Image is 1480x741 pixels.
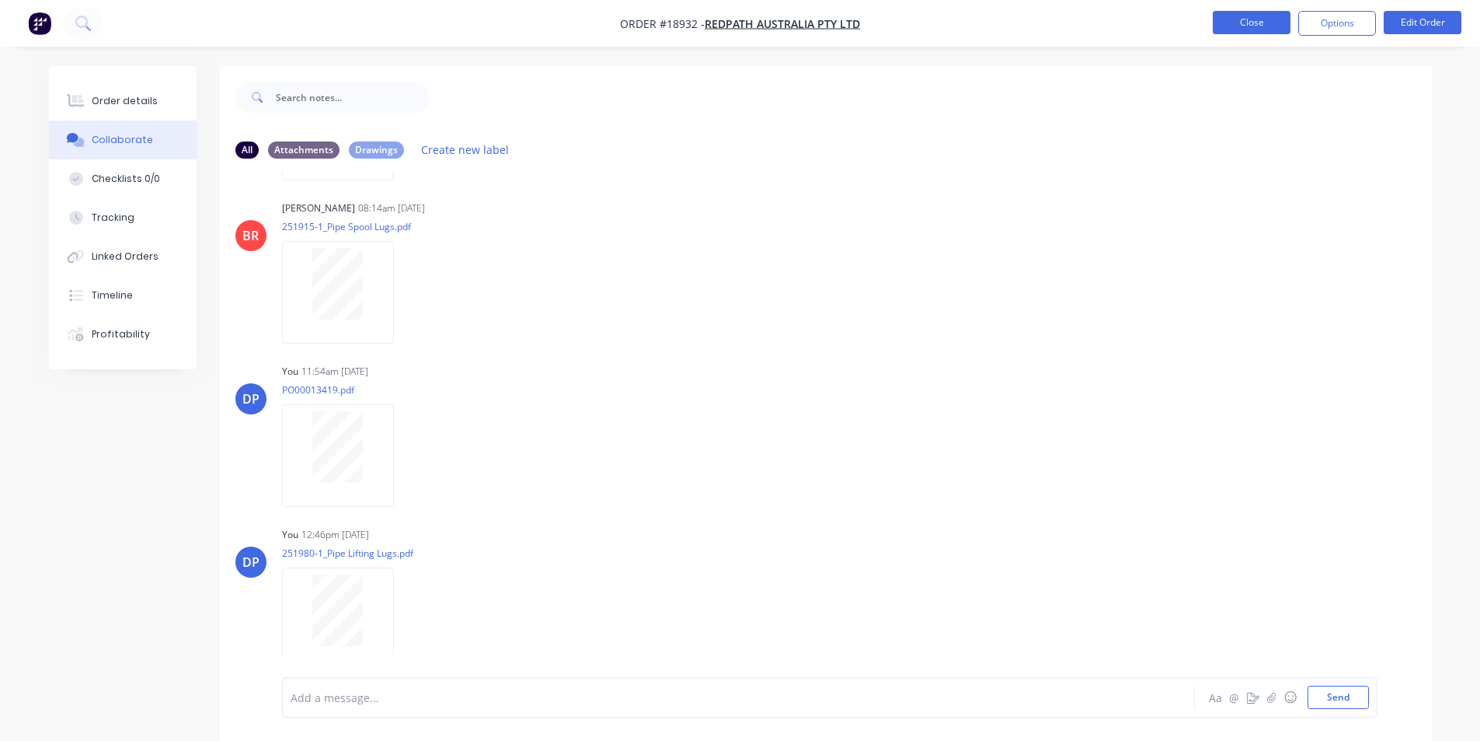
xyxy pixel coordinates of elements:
div: 11:54am [DATE] [301,365,368,379]
div: Attachments [268,142,340,159]
div: Checklists 0/0 [92,172,160,186]
button: Send [1308,686,1369,709]
button: @ [1225,688,1244,707]
button: Order details [49,82,197,121]
div: Linked Orders [92,250,158,264]
p: PO00013419.pdf [282,383,409,397]
button: Edit Order [1384,11,1461,34]
div: Profitability [92,327,150,341]
button: Profitability [49,315,197,354]
a: Redpath Australia Pty Ltd [705,16,860,31]
button: Create new label [413,139,517,160]
button: Tracking [49,198,197,237]
div: Tracking [92,211,134,225]
div: DP [242,553,259,571]
div: 08:14am [DATE] [358,201,425,215]
button: Collaborate [49,121,197,159]
button: Aa [1207,688,1225,707]
div: You [282,528,298,542]
div: [PERSON_NAME] [282,201,355,215]
p: 251915-1_Pipe Spool Lugs.pdf [282,220,411,233]
button: Close [1213,11,1290,34]
div: BR [242,226,259,245]
div: Order details [92,94,158,108]
img: Factory [28,12,51,35]
div: 12:46pm [DATE] [301,528,369,542]
button: Checklists 0/0 [49,159,197,198]
div: You [282,365,298,379]
input: Search notes... [276,82,430,113]
div: All [235,142,259,159]
button: Timeline [49,276,197,315]
div: Timeline [92,288,133,302]
div: Collaborate [92,133,153,147]
div: DP [242,390,259,408]
button: Linked Orders [49,237,197,276]
div: Drawings [349,142,404,159]
p: 251980-1_Pipe Lifting Lugs.pdf [282,547,413,560]
button: ☺ [1281,688,1300,707]
button: Options [1298,11,1376,36]
span: Order #18932 - [620,16,705,31]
